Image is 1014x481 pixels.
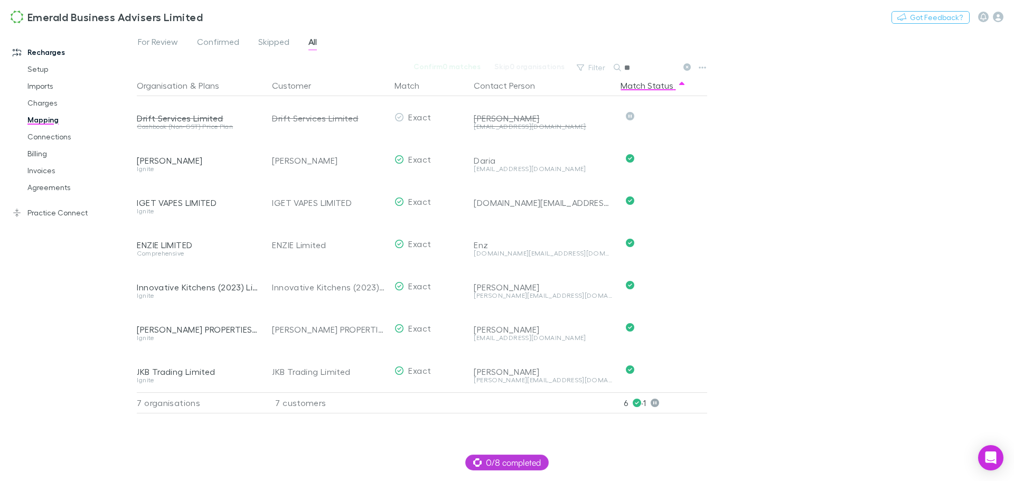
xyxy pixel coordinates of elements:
div: Drift Services Limited [137,113,259,124]
svg: Confirmed [626,196,634,205]
div: [PERSON_NAME] PROPERTIES 2025 LIMITED [272,308,386,351]
div: [PERSON_NAME] PROPERTIES 2025 LIMITED [137,324,259,335]
div: [EMAIL_ADDRESS][DOMAIN_NAME] [474,124,612,130]
div: [PERSON_NAME] [272,139,386,182]
div: [PERSON_NAME] [474,113,612,124]
div: IGET VAPES LIMITED [272,182,386,224]
a: Practice Connect [2,204,143,221]
div: Ignite [137,166,259,172]
span: Exact [408,323,431,333]
div: Enz [474,240,612,250]
div: Cashbook (Non-GST) Price Plan [137,124,259,130]
span: Exact [408,281,431,291]
div: [PERSON_NAME] [474,366,612,377]
div: [PERSON_NAME] [474,324,612,335]
button: Organisation [137,75,187,96]
div: & [137,75,259,96]
button: Customer [272,75,324,96]
span: Exact [408,239,431,249]
button: Match Status [621,75,686,96]
div: [EMAIL_ADDRESS][DOMAIN_NAME] [474,335,612,341]
div: Comprehensive [137,250,259,257]
a: Emerald Business Advisers Limited [4,4,209,30]
div: ENZIE Limited [272,224,386,266]
div: 7 organisations [137,392,264,413]
div: [PERSON_NAME][EMAIL_ADDRESS][DOMAIN_NAME] [474,377,612,383]
div: [EMAIL_ADDRESS][DOMAIN_NAME] [474,166,612,172]
a: Setup [17,61,143,78]
button: Skip0 organisations [487,60,571,73]
span: Exact [408,196,431,206]
span: All [308,36,317,50]
div: Daria [474,155,612,166]
span: Exact [408,154,431,164]
svg: Skipped [626,112,634,120]
div: JKB Trading Limited [272,351,386,393]
span: Exact [408,365,431,375]
h3: Emerald Business Advisers Limited [27,11,203,23]
a: Invoices [17,162,143,179]
div: Ignite [137,335,259,341]
img: Emerald Business Advisers Limited's Logo [11,11,23,23]
svg: Confirmed [626,365,634,374]
svg: Confirmed [626,239,634,247]
div: IGET VAPES LIMITED [137,197,259,208]
div: [DOMAIN_NAME][EMAIL_ADDRESS][DOMAIN_NAME] [474,197,612,208]
button: Got Feedback? [891,11,970,24]
a: Mapping [17,111,143,128]
span: Confirmed [197,36,239,50]
div: [DOMAIN_NAME][EMAIL_ADDRESS][DOMAIN_NAME] [474,250,612,257]
a: Billing [17,145,143,162]
span: Skipped [258,36,289,50]
a: Recharges [2,44,143,61]
a: Imports [17,78,143,95]
button: Confirm0 matches [407,60,487,73]
div: Drift Services Limited [272,97,386,139]
div: 7 customers [264,392,390,413]
p: 6 · 1 [624,393,707,413]
button: Filter [571,61,612,74]
div: Ignite [137,377,259,383]
div: ENZIE LIMITED [137,240,259,250]
svg: Confirmed [626,323,634,332]
svg: Confirmed [626,154,634,163]
div: [PERSON_NAME] [474,282,612,293]
div: Open Intercom Messenger [978,445,1003,470]
a: Charges [17,95,143,111]
div: Innovative Kitchens (2023) Limited [137,282,259,293]
button: Plans [199,75,219,96]
button: Contact Person [474,75,548,96]
div: Ignite [137,293,259,299]
button: Match [395,75,432,96]
div: JKB Trading Limited [137,366,259,377]
div: [PERSON_NAME] [137,155,259,166]
span: For Review [138,36,178,50]
div: [PERSON_NAME][EMAIL_ADDRESS][DOMAIN_NAME] [474,293,612,299]
div: Innovative Kitchens (2023) Limited [272,266,386,308]
svg: Confirmed [626,281,634,289]
a: Connections [17,128,143,145]
a: Agreements [17,179,143,196]
span: Exact [408,112,431,122]
div: Ignite [137,208,259,214]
